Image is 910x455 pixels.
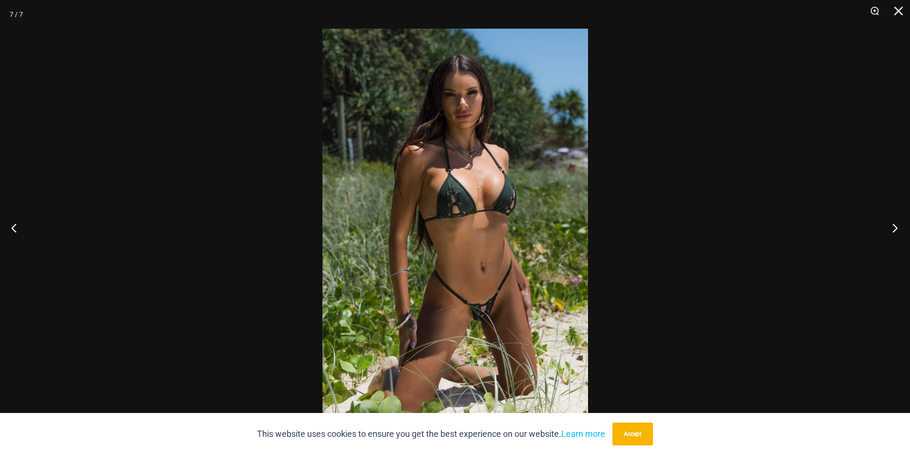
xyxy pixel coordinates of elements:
button: Next [874,204,910,252]
button: Accept [612,423,653,445]
p: This website uses cookies to ensure you get the best experience on our website. [257,427,605,441]
div: 7 / 7 [10,7,23,21]
a: Learn more [561,429,605,439]
img: Link Army 3070 Tri Top 4580 Micro 09 [322,29,588,426]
